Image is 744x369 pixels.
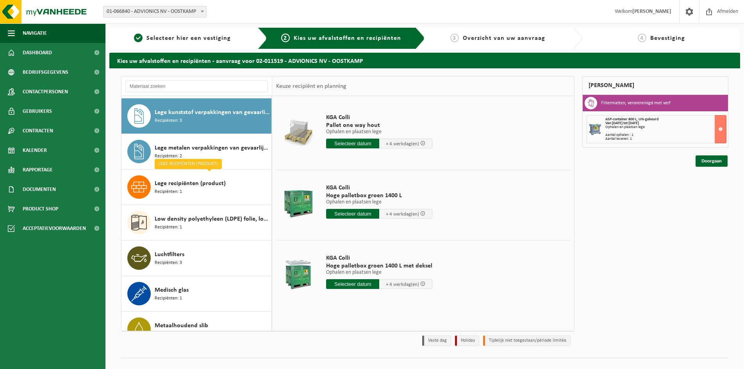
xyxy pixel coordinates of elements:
li: Holiday [455,335,479,346]
span: 1 [134,34,143,42]
span: Hoge palletbox groen 1400 L met deksel [326,262,432,270]
span: 4 [638,34,646,42]
span: Contactpersonen [23,82,68,102]
input: Selecteer datum [326,279,379,289]
span: + 4 werkdag(en) [386,282,419,287]
span: Lege kunststof verpakkingen van gevaarlijke stoffen [155,108,269,117]
button: Lege recipiënten (product) Recipiënten: 1 [121,169,272,205]
span: Kalender [23,141,47,160]
a: Doorgaan [696,155,728,167]
span: ASP-container 800 L, UN-gekeurd [605,117,658,121]
span: Documenten [23,180,56,199]
h2: Kies uw afvalstoffen en recipiënten - aanvraag voor 02-011519 - ADVIONICS NV - OOSTKAMP [109,53,740,68]
span: 3 [450,34,459,42]
span: Contracten [23,121,53,141]
input: Materiaal zoeken [125,80,268,92]
button: Low density polyethyleen (LDPE) folie, los, naturel/gekleurd (80/20) Recipiënten: 1 [121,205,272,241]
span: KGA Colli [326,184,432,192]
span: 01-066840 - ADVIONICS NV - OOSTKAMP [103,6,206,17]
span: Kies uw afvalstoffen en recipiënten [294,35,401,41]
span: 2 [281,34,290,42]
p: Ophalen en plaatsen lege [326,129,432,135]
span: + 4 werkdag(en) [386,141,419,146]
strong: Van [DATE] tot [DATE] [605,121,639,125]
div: Keuze recipiënt en planning [272,77,350,96]
span: Medisch glas [155,285,189,295]
span: Gebruikers [23,102,52,121]
span: Navigatie [23,23,47,43]
span: Low density polyethyleen (LDPE) folie, los, naturel/gekleurd (80/20) [155,214,269,224]
button: Lege kunststof verpakkingen van gevaarlijke stoffen Recipiënten: 3 [121,98,272,134]
span: KGA Colli [326,114,432,121]
span: Acceptatievoorwaarden [23,219,86,238]
span: 01-066840 - ADVIONICS NV - OOSTKAMP [103,6,207,18]
button: Metaalhoudend slib Recipiënten: 3 [121,312,272,347]
input: Selecteer datum [326,139,379,148]
span: Pallet one way hout [326,121,432,129]
span: + 4 werkdag(en) [386,212,419,217]
h3: Filtermatten, verontreinigd met verf [601,97,671,109]
button: Luchtfilters Recipiënten: 3 [121,241,272,276]
li: Vaste dag [422,335,451,346]
div: [PERSON_NAME] [582,76,728,95]
span: Product Shop [23,199,58,219]
strong: [PERSON_NAME] [632,9,671,14]
button: Medisch glas Recipiënten: 1 [121,276,272,312]
span: Bedrijfsgegevens [23,62,68,82]
div: Aantal leveren: 1 [605,137,726,141]
p: Ophalen en plaatsen lege [326,200,432,205]
div: Ophalen en plaatsen lege [605,125,726,129]
span: Luchtfilters [155,250,184,259]
span: Selecteer hier een vestiging [146,35,231,41]
span: Recipiënten: 1 [155,224,182,231]
li: Tijdelijk niet toegestaan/période limitée [483,335,571,346]
span: Bevestiging [650,35,685,41]
span: Lege metalen verpakkingen van gevaarlijke stoffen [155,143,269,153]
span: Recipiënten: 1 [155,188,182,196]
span: Rapportage [23,160,53,180]
span: Hoge palletbox groen 1400 L [326,192,432,200]
div: Aantal ophalen : 1 [605,133,726,137]
span: Dashboard [23,43,52,62]
span: Recipiënten: 3 [155,330,182,338]
p: Ophalen en plaatsen lege [326,270,432,275]
button: Lege metalen verpakkingen van gevaarlijke stoffen Recipiënten: 2 [121,134,272,169]
input: Selecteer datum [326,209,379,219]
span: Recipiënten: 1 [155,295,182,302]
span: Lege recipiënten (product) [155,179,226,188]
a: 1Selecteer hier een vestiging [113,34,252,43]
span: Recipiënten: 3 [155,117,182,125]
span: Overzicht van uw aanvraag [463,35,545,41]
span: Recipiënten: 3 [155,259,182,267]
span: Recipiënten: 2 [155,153,182,160]
span: Metaalhoudend slib [155,321,208,330]
span: KGA Colli [326,254,432,262]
